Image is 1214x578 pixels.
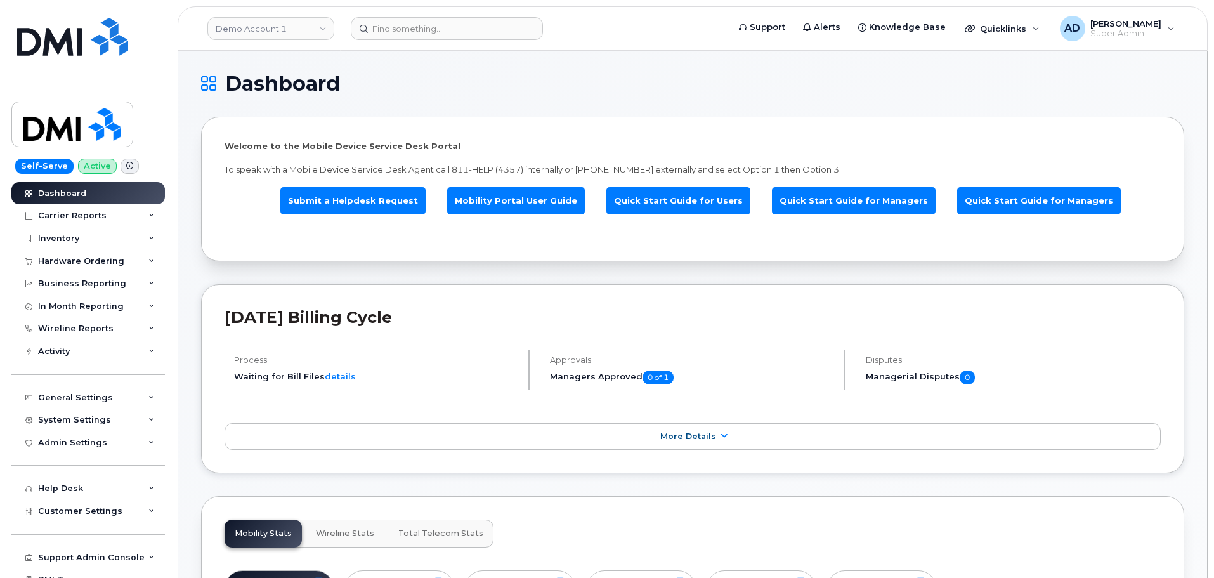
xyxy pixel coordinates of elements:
a: Mobility Portal User Guide [447,187,585,214]
a: details [325,371,356,381]
h4: Process [234,355,518,365]
h2: [DATE] Billing Cycle [225,308,1161,327]
span: 0 of 1 [643,371,674,384]
h4: Disputes [866,355,1161,365]
span: Total Telecom Stats [398,529,483,539]
li: Waiting for Bill Files [234,371,518,383]
a: Quick Start Guide for Managers [772,187,936,214]
a: Quick Start Guide for Managers [957,187,1121,214]
a: Submit a Helpdesk Request [280,187,426,214]
span: More Details [660,431,716,441]
span: Wireline Stats [316,529,374,539]
a: Quick Start Guide for Users [606,187,750,214]
span: Dashboard [225,74,340,93]
p: Welcome to the Mobile Device Service Desk Portal [225,140,1161,152]
h5: Managerial Disputes [866,371,1161,384]
h4: Approvals [550,355,833,365]
p: To speak with a Mobile Device Service Desk Agent call 811-HELP (4357) internally or [PHONE_NUMBER... [225,164,1161,176]
span: 0 [960,371,975,384]
h5: Managers Approved [550,371,833,384]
